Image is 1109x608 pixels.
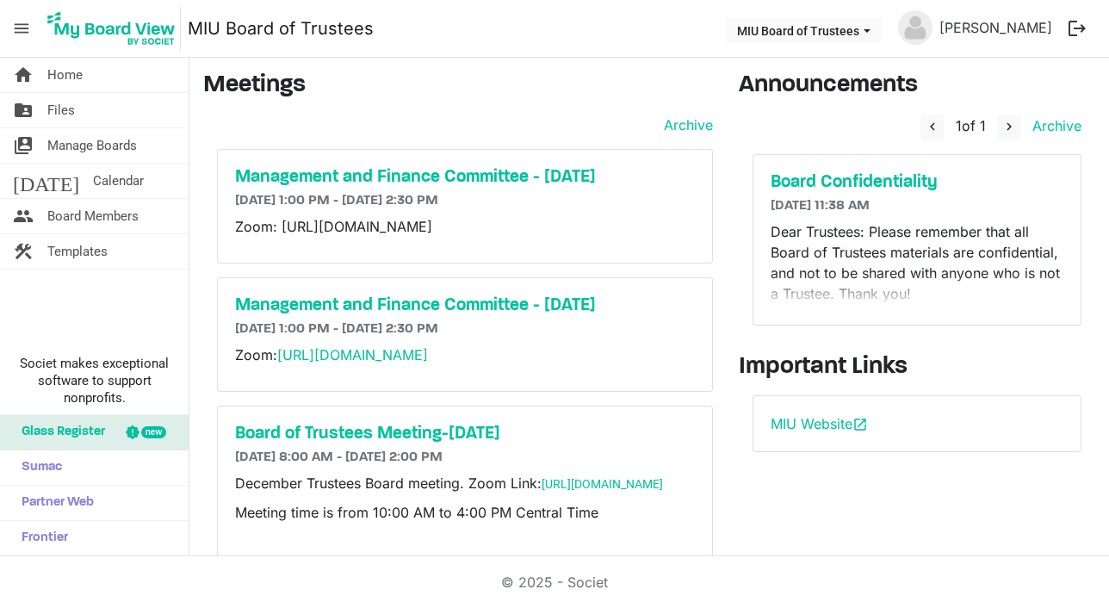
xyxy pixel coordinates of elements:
a: Archive [1025,117,1081,134]
span: Partner Web [13,486,94,520]
a: [PERSON_NAME] [932,10,1059,45]
span: switch_account [13,128,34,163]
span: Calendar [93,164,144,198]
p: December Trustees Board meeting. Zoom Link: [235,473,695,493]
img: My Board View Logo [42,7,181,50]
span: Glass Register [13,415,105,450]
h3: Meetings [203,71,713,101]
span: Files [47,93,75,127]
span: Societ makes exceptional software to support nonprofits. [8,355,181,406]
span: menu [5,12,38,45]
div: new [141,426,166,438]
a: MIU Board of Trustees [188,11,374,46]
span: home [13,58,34,92]
a: Archive [657,115,713,135]
h6: [DATE] 1:00 PM - [DATE] 2:30 PM [235,321,695,338]
a: My Board View Logo [42,7,188,50]
span: Sumac [13,450,62,485]
button: navigate_before [920,115,945,140]
button: MIU Board of Trustees dropdownbutton [726,18,882,42]
span: open_in_new [852,417,868,432]
a: Board Confidentiality [771,172,1063,193]
span: Zoom: [URL][DOMAIN_NAME] [235,218,432,235]
span: folder_shared [13,93,34,127]
span: Board Members [47,199,139,233]
span: Home [47,58,83,92]
a: © 2025 - Societ [501,574,608,591]
h6: [DATE] 8:00 AM - [DATE] 2:00 PM [235,450,695,466]
span: navigate_before [925,119,940,134]
span: navigate_next [1001,119,1017,134]
span: Manage Boards [47,128,137,163]
span: 1 [956,117,962,134]
span: Templates [47,234,108,269]
button: logout [1059,10,1095,47]
span: construction [13,234,34,269]
p: Dear Trustees: Please remember that all Board of Trustees materials are confidential, and not to ... [771,221,1063,304]
span: Meeting time is from 10:00 AM to 4:00 PM Central Time [235,504,598,521]
a: Management and Finance Committee - [DATE] [235,295,695,316]
span: of 1 [956,117,986,134]
a: MIU Websiteopen_in_new [771,415,868,432]
img: no-profile-picture.svg [898,10,932,45]
a: [URL][DOMAIN_NAME] [542,477,663,491]
span: Zoom: [235,346,428,363]
a: [URL][DOMAIN_NAME] [277,346,428,363]
button: navigate_next [997,115,1021,140]
h3: Announcements [739,71,1095,101]
span: people [13,199,34,233]
span: [DATE] 11:38 AM [771,199,870,213]
h3: Important Links [739,353,1095,382]
h6: [DATE] 1:00 PM - [DATE] 2:30 PM [235,193,695,209]
a: Board of Trustees Meeting-[DATE] [235,424,695,444]
span: Frontier [13,521,68,555]
span: [DATE] [13,164,79,198]
a: Management and Finance Committee - [DATE] [235,167,695,188]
